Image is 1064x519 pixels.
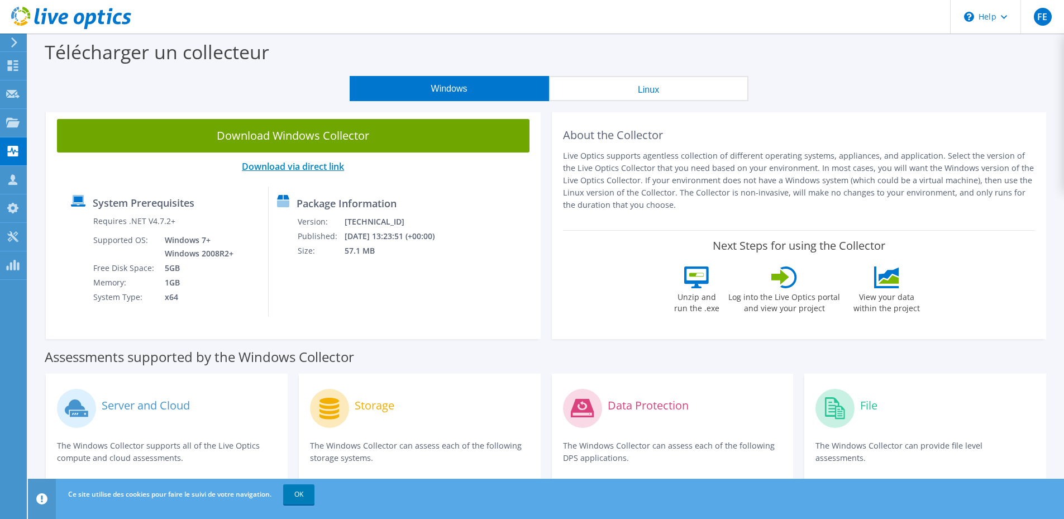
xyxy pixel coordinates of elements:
[671,288,722,314] label: Unzip and run the .exe
[57,440,276,464] p: The Windows Collector supports all of the Live Optics compute and cloud assessments.
[57,119,529,153] a: Download Windows Collector
[156,233,236,261] td: Windows 7+ Windows 2008R2+
[297,229,344,244] td: Published:
[350,76,549,101] button: Windows
[355,400,394,411] label: Storage
[563,150,1036,211] p: Live Optics supports agentless collection of different operating systems, appliances, and applica...
[1034,8,1052,26] span: FE
[102,400,190,411] label: Server and Cloud
[344,244,449,258] td: 57.1 MB
[860,400,877,411] label: File
[93,290,156,304] td: System Type:
[344,229,449,244] td: [DATE] 13:23:51 (+00:00)
[93,261,156,275] td: Free Disk Space:
[297,215,344,229] td: Version:
[563,440,783,464] p: The Windows Collector can assess each of the following DPS applications.
[93,275,156,290] td: Memory:
[297,198,397,209] label: Package Information
[549,76,748,101] button: Linux
[45,39,269,65] label: Télécharger un collecteur
[93,216,175,227] label: Requires .NET V4.7.2+
[68,489,271,499] span: Ce site utilise des cookies pour faire le suivi de votre navigation.
[608,400,689,411] label: Data Protection
[344,215,449,229] td: [TECHNICAL_ID]
[713,239,885,253] label: Next Steps for using the Collector
[93,197,194,208] label: System Prerequisites
[563,128,1036,142] h2: About the Collector
[964,12,974,22] svg: \n
[156,275,236,290] td: 1GB
[846,288,927,314] label: View your data within the project
[815,440,1035,464] p: The Windows Collector can provide file level assessments.
[45,351,354,363] label: Assessments supported by the Windows Collector
[156,290,236,304] td: x64
[728,288,841,314] label: Log into the Live Optics portal and view your project
[310,440,529,464] p: The Windows Collector can assess each of the following storage systems.
[297,244,344,258] td: Size:
[93,233,156,261] td: Supported OS:
[283,484,314,504] a: OK
[242,160,344,173] a: Download via direct link
[156,261,236,275] td: 5GB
